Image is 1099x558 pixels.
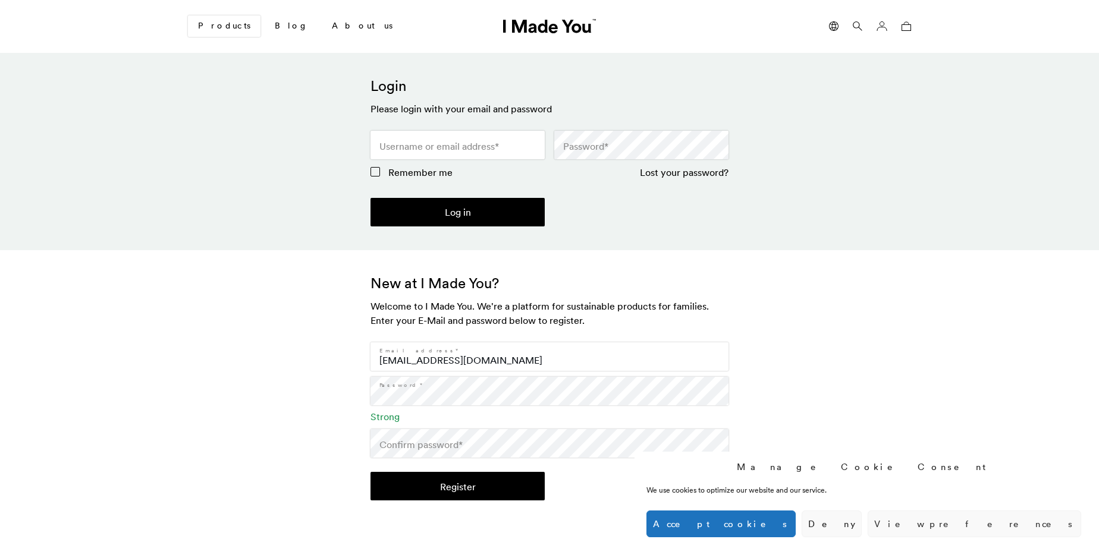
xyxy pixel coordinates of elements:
[640,166,729,178] a: Lost your password?
[370,299,729,327] h3: Welcome to I Made You. We're a platform for sustainable products for families. Enter your E-Mail ...
[370,472,545,500] button: Register
[868,510,1081,537] button: View preferences
[388,166,453,178] span: Remember me
[563,139,608,153] label: Password
[370,410,729,423] div: Strong
[737,461,991,473] div: Manage Cookie Consent
[646,510,796,537] button: Accept cookies
[379,139,499,153] label: Username or email address
[322,16,402,36] a: About us
[370,77,729,96] h2: Login
[379,382,423,389] label: Password
[379,437,463,452] label: Confirm password
[265,16,318,36] a: Blog
[370,274,729,293] h2: New at I Made You?
[370,167,380,176] input: Remember me
[379,347,459,354] label: Email address
[802,510,862,537] button: Deny
[370,102,729,116] h3: Please login with your email and password
[370,198,545,226] button: Log in
[646,485,905,496] div: We use cookies to optimize our website and our service.
[188,15,260,37] a: Products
